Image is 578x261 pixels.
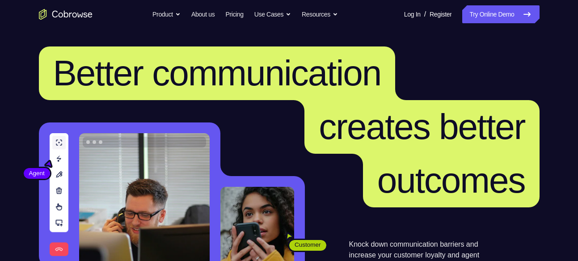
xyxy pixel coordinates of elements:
a: Pricing [225,5,243,23]
span: / [424,9,426,20]
a: Register [430,5,451,23]
button: Use Cases [254,5,291,23]
a: Log In [404,5,421,23]
span: outcomes [377,160,525,200]
button: Resources [302,5,338,23]
a: About us [191,5,215,23]
a: Try Online Demo [462,5,539,23]
span: Better communication [53,53,381,93]
button: Product [152,5,181,23]
a: Go to the home page [39,9,93,20]
span: creates better [319,107,525,147]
